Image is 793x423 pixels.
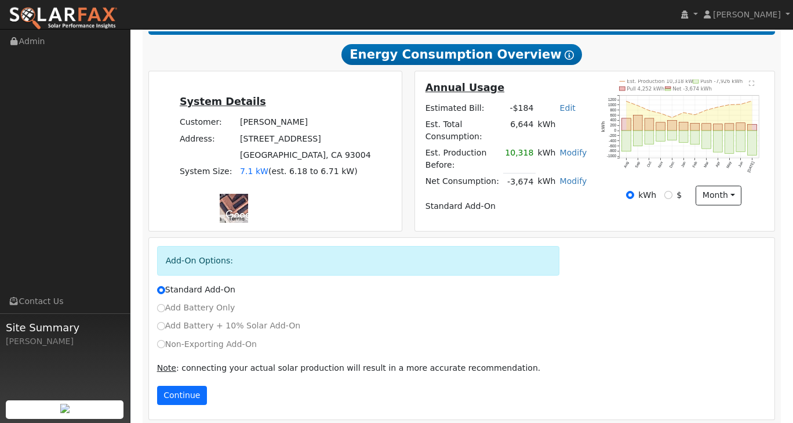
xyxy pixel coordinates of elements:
rect: onclick="" [622,118,631,131]
circle: onclick="" [683,112,685,114]
a: Modify [560,148,587,157]
circle: onclick="" [729,104,730,106]
td: Address: [177,131,238,147]
text: -600 [609,144,616,148]
text: 200 [610,123,616,127]
rect: onclick="" [656,131,665,141]
rect: onclick="" [748,131,757,155]
label: Add Battery + 10% Solar Add-On [157,320,301,332]
rect: onclick="" [622,131,631,151]
text: 400 [610,118,616,122]
text: Push -7,926 kWh [700,78,743,84]
input: kWh [626,191,634,199]
u: Annual Usage [425,82,504,93]
text: -1000 [607,154,617,158]
td: kWh [536,173,558,190]
input: Add Battery Only [157,304,165,312]
circle: onclick="" [705,110,707,111]
text: 1200 [608,97,617,102]
rect: onclick="" [714,124,723,131]
text:  [749,80,754,86]
text: Sep [634,161,641,169]
circle: onclick="" [752,100,754,102]
a: Terms (opens in new tab) [228,215,245,222]
text: [DATE] [747,161,756,173]
td: -$184 [503,100,536,116]
circle: onclick="" [671,117,673,118]
text: Oct [646,161,652,168]
button: Continue [157,386,207,406]
rect: onclick="" [633,131,642,146]
rect: onclick="" [645,131,654,144]
rect: onclick="" [736,123,745,131]
text: 600 [610,113,616,117]
img: retrieve [60,404,70,413]
text: 1000 [608,103,617,107]
rect: onclick="" [645,118,654,131]
text: May [726,160,733,169]
img: SolarFax [9,6,118,31]
td: 6,644 [503,116,536,144]
div: Add-On Options: [157,246,559,276]
text: Apr [715,161,721,168]
span: [PERSON_NAME] [713,10,781,19]
text: Est. Production 10,318 kWh [627,78,696,84]
text: kWh [601,121,606,132]
text: Jan [680,161,686,168]
text: 0 [614,128,616,132]
a: Open this area in Google Maps (opens a new window) [223,208,261,223]
text: Pull 4,252 kWh [627,86,664,92]
a: Modify [560,176,587,186]
td: Est. Total Consumption: [423,116,503,144]
td: 10,318 [503,145,536,173]
text: 800 [610,108,616,112]
rect: onclick="" [656,122,665,131]
label: Non-Exporting Add-On [157,338,257,350]
text: Jun [737,161,744,168]
i: Show Help [565,50,574,60]
circle: onclick="" [649,110,650,111]
circle: onclick="" [694,114,696,116]
u: Note [157,363,176,373]
circle: onclick="" [637,105,639,107]
label: kWh [638,189,656,201]
label: Standard Add-On [157,284,235,296]
text: Aug [623,161,630,169]
span: : connecting your actual solar production will result in a more accurate recommendation. [157,363,541,373]
input: Non-Exporting Add-On [157,340,165,348]
u: System Details [180,96,266,107]
span: Energy Consumption Overview [341,44,581,65]
rect: onclick="" [690,124,700,131]
td: Customer: [177,114,238,131]
text: Net -3,674 kWh [672,86,712,92]
circle: onclick="" [625,100,627,102]
rect: onclick="" [668,131,677,140]
td: System Size: [177,163,238,179]
text: -800 [609,149,616,153]
td: Net Consumption: [423,173,503,190]
span: 7.1 kW [240,167,268,176]
circle: onclick="" [660,113,661,114]
rect: onclick="" [702,124,711,131]
text: Dec [668,161,675,168]
button: month [696,186,741,205]
td: Est. Production Before: [423,145,503,173]
span: Site Summary [6,320,124,335]
td: Standard Add-On [423,198,589,215]
td: -3,674 [503,173,536,190]
input: $ [664,191,672,199]
rect: onclick="" [736,131,745,151]
rect: onclick="" [725,131,734,153]
div: [PERSON_NAME] [6,335,124,348]
text: Feb [692,161,698,168]
text: Mar [703,161,710,168]
rect: onclick="" [679,131,688,142]
input: Standard Add-On [157,286,165,294]
text: Nov [657,160,663,168]
td: System Size [238,163,373,179]
td: Estimated Bill: [423,100,503,116]
rect: onclick="" [725,124,734,131]
td: kWh [536,145,558,173]
rect: onclick="" [748,124,757,131]
rect: onclick="" [679,122,688,131]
